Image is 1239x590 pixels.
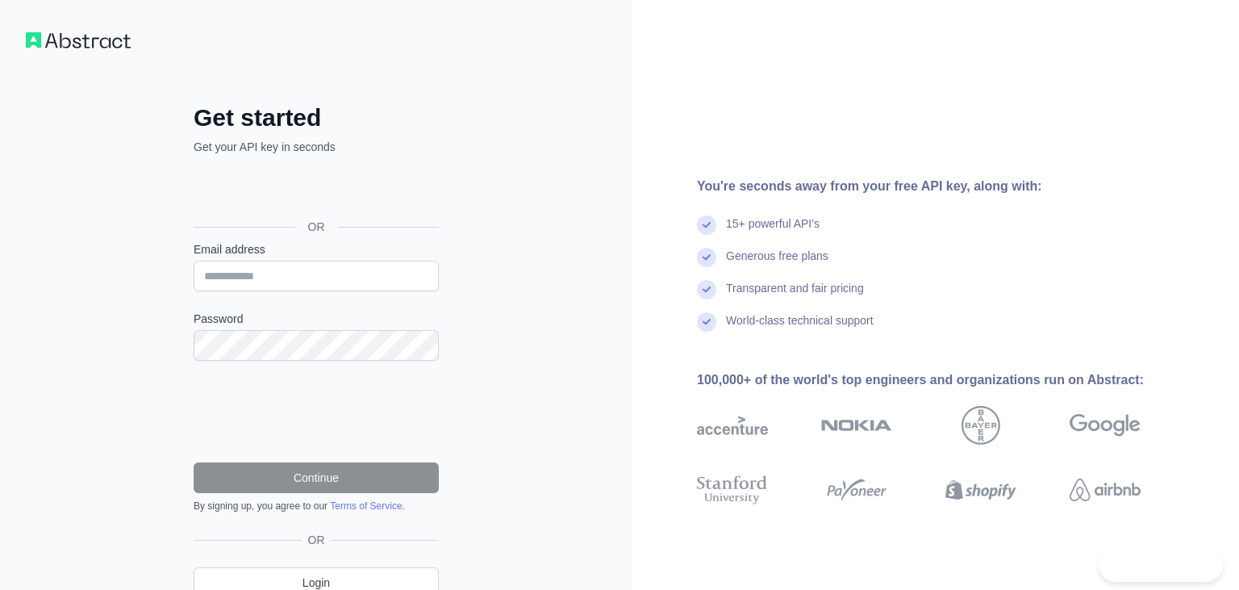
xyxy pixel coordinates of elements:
div: Transparent and fair pricing [726,280,864,312]
img: bayer [962,406,1000,445]
button: Continue [194,462,439,493]
div: Generous free plans [726,248,828,280]
img: payoneer [821,472,892,508]
div: You're seconds away from your free API key, along with: [697,177,1192,196]
span: OR [295,219,338,235]
img: check mark [697,215,716,235]
img: check mark [697,248,716,267]
div: Se connecter avec Google. S'ouvre dans un nouvel onglet. [194,173,436,208]
iframe: reCAPTCHA [194,380,439,443]
iframe: Bouton "Se connecter avec Google" [186,173,444,208]
p: Get your API key in seconds [194,139,439,155]
div: 100,000+ of the world's top engineers and organizations run on Abstract: [697,370,1192,390]
img: shopify [945,472,1016,508]
div: By signing up, you agree to our . [194,500,439,513]
img: check mark [697,280,716,299]
img: accenture [697,406,768,445]
img: google [1070,406,1141,445]
label: Email address [194,241,439,257]
h2: Get started [194,103,439,132]
div: World-class technical support [726,312,874,345]
label: Password [194,311,439,327]
img: nokia [821,406,892,445]
img: stanford university [697,472,768,508]
img: airbnb [1070,472,1141,508]
a: Terms of Service [330,500,402,512]
span: OR [302,532,332,548]
img: Workflow [26,32,131,48]
div: 15+ powerful API's [726,215,820,248]
img: check mark [697,312,716,332]
iframe: Toggle Customer Support [1099,548,1223,582]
